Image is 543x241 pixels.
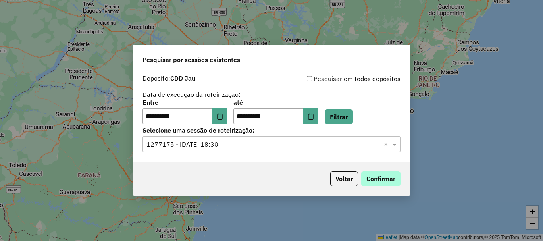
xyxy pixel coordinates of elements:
label: Data de execução da roteirização: [142,90,241,99]
button: Choose Date [303,108,318,124]
label: Entre [142,98,227,107]
label: Selecione uma sessão de roteirização: [142,125,401,135]
button: Confirmar [361,171,401,186]
button: Choose Date [212,108,227,124]
label: até [233,98,318,107]
label: Depósito: [142,73,195,83]
button: Voltar [330,171,358,186]
span: Pesquisar por sessões existentes [142,55,240,64]
div: Pesquisar em todos depósitos [271,74,401,83]
strong: CDD Jau [170,74,195,82]
span: Clear all [384,139,391,149]
button: Filtrar [325,109,353,124]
